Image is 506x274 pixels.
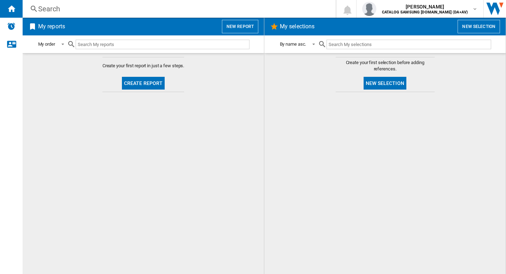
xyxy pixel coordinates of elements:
[458,20,500,33] button: New selection
[280,41,306,47] div: By name asc.
[278,20,316,33] h2: My selections
[382,3,468,10] span: [PERSON_NAME]
[222,20,258,33] button: New report
[7,22,16,30] img: alerts-logo.svg
[76,40,249,49] input: Search My reports
[326,40,491,49] input: Search My selections
[102,63,184,69] span: Create your first report in just a few steps.
[37,20,66,33] h2: My reports
[38,4,317,14] div: Search
[38,41,55,47] div: My order
[336,59,435,72] span: Create your first selection before adding references.
[122,77,165,90] button: Create report
[364,77,406,90] button: New selection
[382,10,468,15] b: CATALOG SAMSUNG [DOMAIN_NAME] (DA+AV)
[362,2,376,16] img: profile.jpg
